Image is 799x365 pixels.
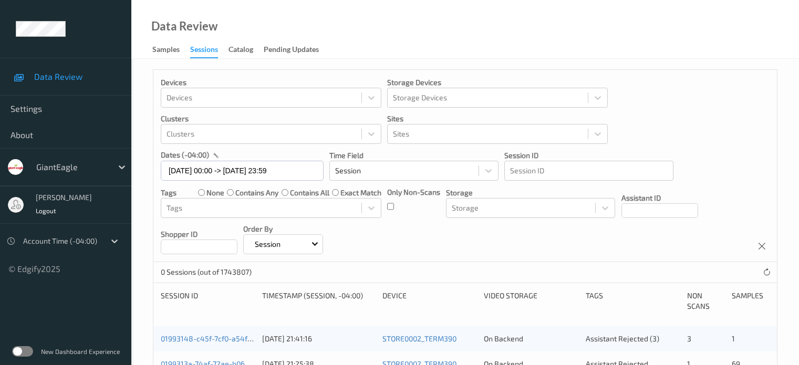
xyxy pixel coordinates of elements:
div: Timestamp (Session, -04:00) [262,290,375,311]
p: Sites [387,113,608,124]
p: Storage [446,187,615,198]
div: Tags [586,290,680,311]
div: Video Storage [484,290,578,311]
span: 3 [687,334,691,343]
div: Session ID [161,290,255,311]
div: Non Scans [687,290,725,311]
p: Only Non-Scans [387,187,440,197]
a: Samples [152,43,190,57]
p: 0 Sessions (out of 1743807) [161,267,252,277]
p: Tags [161,187,177,198]
p: Session ID [504,150,673,161]
div: On Backend [484,333,578,344]
span: 1 [732,334,735,343]
label: none [206,187,224,198]
div: Device [382,290,476,311]
p: Devices [161,77,381,88]
p: Session [251,239,284,249]
a: Pending Updates [264,43,329,57]
div: Samples [732,290,770,311]
p: Clusters [161,113,381,124]
p: Time Field [329,150,499,161]
p: Order By [243,224,323,234]
div: [DATE] 21:41:16 [262,333,375,344]
div: Data Review [151,21,217,32]
a: Catalog [229,43,264,57]
label: contains all [290,187,329,198]
p: Shopper ID [161,229,237,239]
label: exact match [340,187,381,198]
p: dates (-04:00) [161,150,209,160]
p: Storage Devices [387,77,608,88]
a: 01993148-c45f-7cf0-a54f-0979f6f3bfe9 [161,334,296,343]
label: contains any [235,187,278,198]
div: Sessions [190,44,218,58]
p: Assistant ID [621,193,698,203]
a: Sessions [190,43,229,58]
div: Catalog [229,44,253,57]
a: STORE0002_TERM390 [382,334,456,343]
div: Pending Updates [264,44,319,57]
span: Assistant Rejected (3) [586,334,659,343]
div: Samples [152,44,180,57]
